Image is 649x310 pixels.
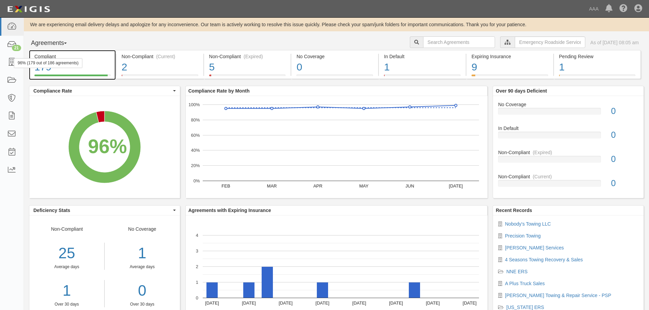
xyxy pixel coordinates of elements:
[191,163,200,168] text: 20%
[122,60,198,75] div: 2
[191,117,200,123] text: 80%
[110,243,175,264] div: 1
[496,88,547,94] b: Over 90 days Deficient
[29,243,104,264] div: 25
[191,132,200,137] text: 60%
[105,226,180,307] div: No Coverage
[379,75,466,80] a: In Default1
[493,149,644,156] div: Non-Compliant
[242,300,256,306] text: [DATE]
[384,60,461,75] div: 1
[498,101,638,125] a: No Coverage0
[296,53,373,60] div: No Coverage
[122,53,198,60] div: Non-Compliant (Current)
[359,183,369,189] text: MAY
[33,207,171,214] span: Deficiency Stats
[313,183,322,189] text: APR
[423,36,495,48] input: Search Agreements
[209,53,286,60] div: Non-Compliant (Expired)
[505,257,583,262] a: 4 Seasons Towing Recovery & Sales
[352,300,366,306] text: [DATE]
[426,300,440,306] text: [DATE]
[29,36,80,50] button: Agreements
[559,53,635,60] div: Pending Review
[209,60,286,75] div: 5
[505,293,611,298] a: [PERSON_NAME] Towing & Repair Service - PSP
[156,53,175,60] div: (Current)
[505,221,551,227] a: Nobody's Towing LLC
[505,233,541,239] a: Precision Towing
[493,101,644,108] div: No Coverage
[498,149,638,173] a: Non-Compliant(Expired)0
[296,60,373,75] div: 0
[279,300,293,306] text: [DATE]
[496,208,532,213] b: Recent Records
[188,102,200,107] text: 100%
[291,75,378,80] a: No Coverage0
[34,53,111,60] div: Compliant
[559,60,635,75] div: 1
[191,148,200,153] text: 40%
[186,96,488,198] svg: A chart.
[188,208,271,213] b: Agreements with Expiring Insurance
[110,264,175,270] div: Average days
[5,3,52,15] img: logo-5460c22ac91f19d4615b14bd174203de0afe785f0fc80cf4dbbc73dc1793850b.png
[14,58,82,68] div: 96% (179 out of 186 agreements)
[505,245,564,250] a: [PERSON_NAME] Services
[29,86,180,96] button: Compliance Rate
[33,87,171,94] span: Compliance Rate
[498,125,638,149] a: In Default0
[196,248,198,254] text: 3
[606,153,644,165] div: 0
[205,300,219,306] text: [DATE]
[606,129,644,141] div: 0
[590,39,639,46] div: As of [DATE] 08:05 am
[29,280,104,301] a: 1
[505,281,545,286] a: A Plus Truck Sales
[196,295,198,300] text: 0
[606,105,644,117] div: 0
[389,300,403,306] text: [DATE]
[493,173,644,180] div: Non-Compliant
[606,177,644,190] div: 0
[110,301,175,307] div: Over 30 days
[29,96,180,198] svg: A chart.
[110,280,175,301] a: 0
[554,75,641,80] a: Pending Review1
[29,226,105,307] div: Non-Compliant
[204,75,291,80] a: Non-Compliant(Expired)5
[117,75,203,80] a: Non-Compliant(Current)2
[24,21,649,28] div: We are experiencing email delivery delays and apologize for any inconvenience. Our team is active...
[533,173,552,180] div: (Current)
[472,53,548,60] div: Expiring Insurance
[493,125,644,132] div: In Default
[466,75,553,80] a: Expiring Insurance9
[267,183,277,189] text: MAR
[506,305,544,310] a: [US_STATE] ERS
[29,75,116,80] a: Compliant17996% (179 out of 186 agreements)
[384,53,461,60] div: In Default
[449,183,463,189] text: [DATE]
[533,149,552,156] div: (Expired)
[29,301,104,307] div: Over 30 days
[193,178,200,183] text: 0%
[586,2,602,16] a: AAA
[88,133,127,161] div: 96%
[472,60,548,75] div: 9
[498,173,638,192] a: Non-Compliant(Current)0
[244,53,263,60] div: (Expired)
[315,300,329,306] text: [DATE]
[196,233,198,238] text: 4
[188,88,250,94] b: Compliance Rate by Month
[196,280,198,285] text: 1
[29,264,104,270] div: Average days
[405,183,414,189] text: JUN
[515,36,585,48] input: Emergency Roadside Service (ERS)
[221,183,230,189] text: FEB
[196,264,198,269] text: 2
[619,5,628,13] i: Help Center - Complianz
